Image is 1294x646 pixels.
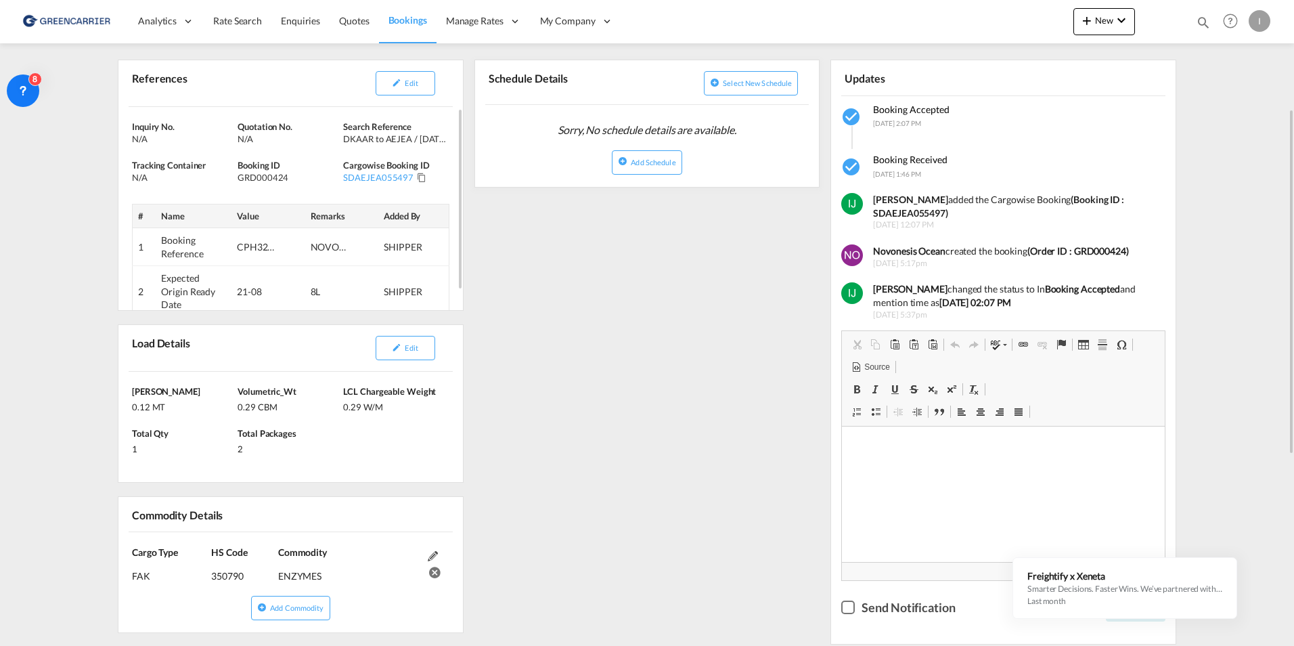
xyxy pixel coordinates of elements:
[339,15,369,26] span: Quotes
[631,158,675,167] span: Add Schedule
[942,381,961,398] a: Superscript
[1113,12,1130,28] md-icon: icon-chevron-down
[446,14,504,28] span: Manage Rates
[866,403,885,421] a: Insert/Remove Bulleted List
[939,297,1012,308] b: [DATE] 02:07 PM
[281,15,320,26] span: Enquiries
[873,104,950,115] span: Booking Accepted
[238,160,280,171] span: Booking ID
[873,119,921,127] span: [DATE] 2:07 PM
[270,603,323,612] span: Add Commodity
[873,170,921,178] span: [DATE] 1:46 PM
[129,502,288,526] div: Commodity Details
[964,381,983,398] a: Remove Format
[923,381,942,398] a: Subscript
[238,121,292,132] span: Quotation No.
[392,343,401,352] md-icon: icon-pencil
[873,283,947,295] b: [PERSON_NAME]
[251,596,330,620] button: icon-plus-circleAdd Commodity
[841,156,863,178] md-icon: icon-checkbox-marked-circle
[376,71,435,95] button: icon-pencilEdit
[1249,10,1270,32] div: I
[417,173,426,182] md-icon: Click to Copy
[873,193,1155,219] div: added the Cargowise Booking
[132,121,175,132] span: Inquiry No.
[156,204,231,228] th: Name
[842,427,1165,562] iframe: Editor, editor4
[231,204,305,228] th: Value
[132,397,234,413] div: 0.12 MT
[138,14,177,28] span: Analytics
[1219,9,1249,34] div: Help
[311,240,351,254] div: NOVONESIS
[908,403,927,421] a: Increase Indent
[873,309,1155,321] span: [DATE] 5:37pm
[971,403,990,421] a: Center
[278,559,421,583] div: ENZYMES
[889,403,908,421] a: Decrease Indent
[132,160,206,171] span: Tracking Container
[211,546,247,558] span: HS Code
[1196,15,1211,35] div: icon-magnify
[238,428,296,439] span: Total Packages
[873,194,1124,219] strong: (Booking ID : SDAEJEA055497)
[132,439,234,455] div: 1
[873,194,948,205] strong: [PERSON_NAME]
[485,66,644,99] div: Schedule Details
[392,78,401,87] md-icon: icon-pencil
[343,121,411,132] span: Search Reference
[129,330,196,366] div: Load Details
[862,362,889,373] span: Source
[847,358,893,376] a: Source
[343,386,436,397] span: LCL Chargeable Weight
[238,386,296,397] span: Volumetric_Wt
[552,117,742,143] span: Sorry, No schedule details are available.
[132,428,169,439] span: Total Qty
[964,336,983,353] a: Redo (Ctrl+Y)
[378,228,449,266] td: SHIPPER
[1196,15,1211,30] md-icon: icon-magnify
[238,133,340,145] div: N/A
[873,245,945,257] b: Novonesis Ocean
[237,285,277,299] div: 21-08
[987,336,1010,353] a: Spell Check As You Type
[378,204,449,228] th: Added By
[990,403,1009,421] a: Align Right
[343,397,445,413] div: 0.29 W/M
[841,244,863,266] img: 7s1n1wAAAAZJREFUAwCFiXOX6HghugAAAABJRU5ErkJggg==
[930,403,949,421] a: Block Quote
[873,154,947,165] span: Booking Received
[704,71,798,95] button: icon-plus-circleSelect new schedule
[343,133,445,145] div: DKAAR to AEJEA / 18 Aug 2025
[873,282,1155,309] div: changed the status to In and mention time as
[540,14,596,28] span: My Company
[841,598,955,616] md-checkbox: Checkbox No Ink
[405,79,418,87] span: Edit
[841,193,863,215] img: wI9Mr0mjwAAAABJRU5ErkJggg==
[866,336,885,353] a: Copy (Ctrl+C)
[841,66,1000,89] div: Updates
[866,381,885,398] a: Italic (Ctrl+I)
[343,171,414,184] div: SDAEJEA055497
[133,266,156,318] td: 2
[132,133,234,145] div: N/A
[1074,336,1093,353] a: Table
[1045,283,1120,295] b: Booking Accepted
[133,204,156,228] th: #
[612,150,682,175] button: icon-plus-circleAdd Schedule
[952,403,971,421] a: Align Left
[1079,12,1095,28] md-icon: icon-plus 400-fg
[378,266,449,318] td: SHIPPER
[156,228,231,266] td: Booking Reference
[213,15,262,26] span: Rate Search
[133,228,156,266] td: 1
[1079,15,1130,26] span: New
[428,564,438,574] md-icon: icon-cancel
[132,171,234,184] div: N/A
[618,156,627,166] md-icon: icon-plus-circle
[847,336,866,353] a: Cut (Ctrl+X)
[238,171,340,184] div: GRD000424
[1219,9,1242,33] span: Help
